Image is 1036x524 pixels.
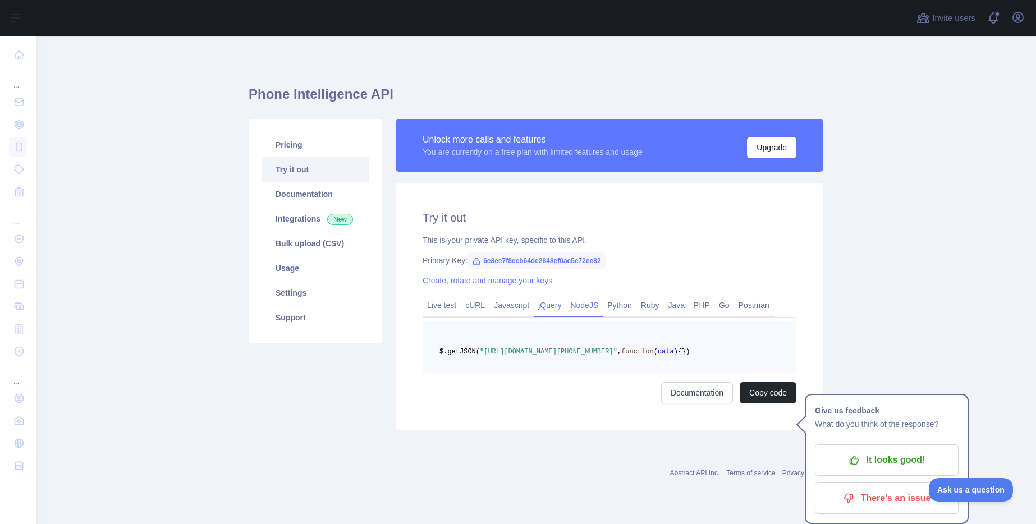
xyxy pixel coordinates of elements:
[782,469,823,477] a: Privacy policy
[674,348,678,356] span: )
[617,348,621,356] span: ,
[439,348,480,356] span: $.getJSON(
[654,348,658,356] span: (
[249,85,823,112] h1: Phone Intelligence API
[461,296,489,314] a: cURL
[682,348,690,356] span: })
[603,296,636,314] a: Python
[423,255,796,266] div: Primary Key:
[689,296,714,314] a: PHP
[423,133,643,146] div: Unlock more calls and features
[467,252,606,269] span: 6e8ee7f8ecb64de2848ef0ac5e72ee82
[658,348,674,356] span: data
[9,204,27,227] div: ...
[678,348,682,356] span: {
[489,296,534,314] a: Javascript
[534,296,566,314] a: jQuery
[661,382,733,403] a: Documentation
[262,132,369,157] a: Pricing
[932,12,975,25] span: Invite users
[423,276,552,285] a: Create, rotate and manage your keys
[740,382,796,403] button: Copy code
[423,296,461,314] a: Live test
[664,296,690,314] a: Java
[262,182,369,206] a: Documentation
[423,210,796,226] h2: Try it out
[262,256,369,281] a: Usage
[262,206,369,231] a: Integrations New
[9,364,27,386] div: ...
[914,9,978,27] button: Invite users
[262,157,369,182] a: Try it out
[423,146,643,158] div: You are currently on a free plan with limited features and usage
[929,478,1014,502] iframe: Toggle Customer Support
[734,296,774,314] a: Postman
[9,67,27,90] div: ...
[566,296,603,314] a: NodeJS
[714,296,734,314] a: Go
[621,348,654,356] span: function
[815,417,959,431] p: What do you think of the response?
[262,281,369,305] a: Settings
[726,469,775,477] a: Terms of service
[670,469,720,477] a: Abstract API Inc.
[636,296,664,314] a: Ruby
[423,235,796,246] div: This is your private API key, specific to this API.
[815,404,959,417] h1: Give us feedback
[480,348,617,356] span: "[URL][DOMAIN_NAME][PHONE_NUMBER]"
[262,231,369,256] a: Bulk upload (CSV)
[327,214,353,225] span: New
[262,305,369,330] a: Support
[747,137,796,158] button: Upgrade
